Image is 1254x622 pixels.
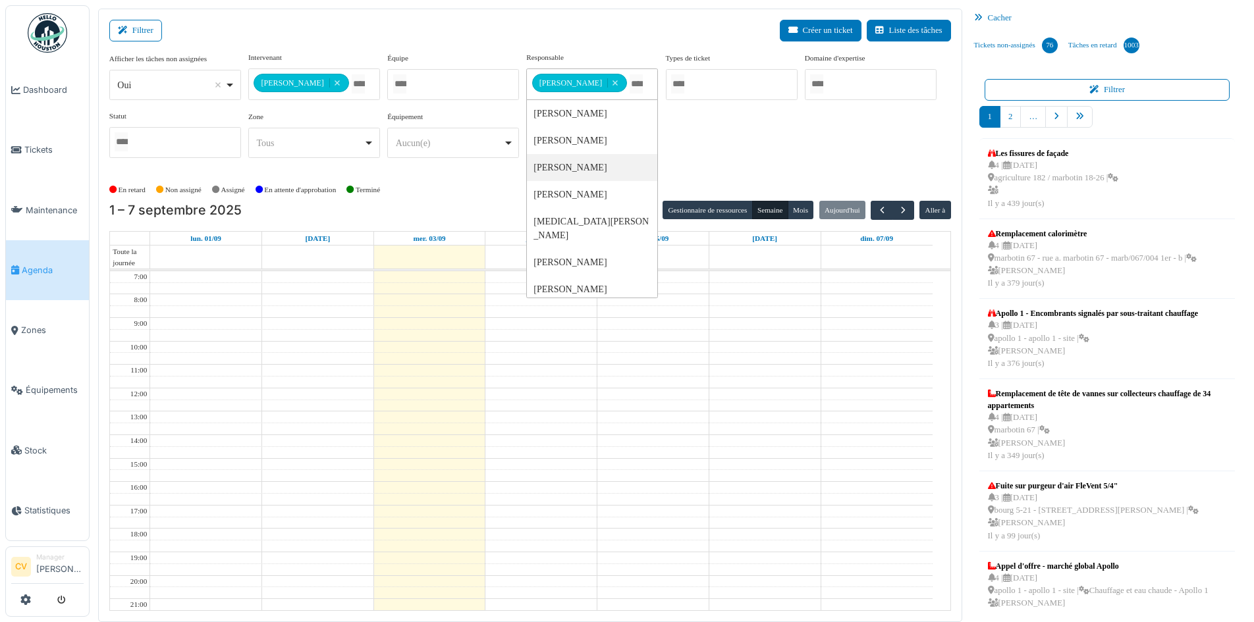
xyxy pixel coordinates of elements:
button: Suivant [892,201,914,220]
div: 3 | [DATE] apollo 1 - apollo 1 - site | [PERSON_NAME] Il y a 376 jour(s) [988,319,1198,370]
a: Stock [6,421,89,480]
input: Tous [671,74,684,93]
div: Remplacement de tête de vannes sur collecteurs chauffage de 34 appartements [988,388,1227,411]
div: Manager [36,552,84,562]
a: Remplacement calorimètre 4 |[DATE] marbotin 67 - rue a. marbotin 67 - marb/067/004 1er - b | [PER... [985,224,1201,294]
div: 14:00 [128,435,150,446]
a: 7 septembre 2025 [858,232,896,246]
div: 15:00 [128,459,150,470]
label: Équipe [387,53,408,64]
div: [PERSON_NAME] [254,74,348,92]
nav: pager [979,106,1236,138]
a: CV Manager[PERSON_NAME] [11,552,84,584]
label: En retard [119,184,146,195]
div: [PERSON_NAME] [527,127,657,154]
a: Zones [6,300,89,360]
div: 3 | [DATE] bourg 5-21 - [STREET_ADDRESS][PERSON_NAME] | [PERSON_NAME] Il y a 99 jour(s) [988,492,1199,542]
label: Responsable [526,52,564,63]
label: Assigné [221,184,245,195]
span: Toute la journée [110,246,150,269]
a: Agenda [6,240,89,300]
input: Tous [810,74,823,93]
a: 2 septembre 2025 [303,232,333,246]
span: Maintenance [26,204,84,217]
div: Appel d'offre - marché global Apollo [988,560,1209,572]
div: 7:00 [131,271,150,282]
button: Mois [788,201,814,219]
div: 12:00 [128,388,150,400]
label: Domaine d'expertise [805,53,865,64]
a: Tickets non-assignés [969,28,1063,63]
a: 1 septembre 2025 [188,232,224,246]
a: 3 septembre 2025 [410,232,448,246]
input: Tous [630,74,643,93]
span: Tickets [24,143,84,156]
a: 1 [979,106,1000,128]
a: Apollo 1 - Encombrants signalés par sous-traitant chauffage 3 |[DATE] apollo 1 - apollo 1 - site ... [985,304,1201,373]
div: 4 | [DATE] marbotin 67 - rue a. marbotin 67 - marb/067/004 1er - b | [PERSON_NAME] Il y a 379 jou... [988,240,1197,290]
button: Remove item: 'yes' [211,78,225,91]
a: Dashboard [6,60,89,120]
button: Remove item: '3532' [329,78,344,88]
div: 8:00 [131,294,150,305]
div: 21:00 [128,599,150,610]
a: Tickets [6,120,89,180]
button: Semaine [752,201,788,219]
div: 17:00 [128,505,150,517]
div: Remplacement calorimètre [988,228,1197,240]
a: Les fissures de façade 4 |[DATE] agriculture 182 / marbotin 18-26 | Il y a 439 jour(s) [985,144,1122,213]
div: 20:00 [128,576,150,587]
button: Précédent [871,201,892,220]
a: 4 septembre 2025 [524,232,559,246]
div: [MEDICAL_DATA][PERSON_NAME] [527,208,657,249]
div: Aucun(e) [396,136,503,150]
button: Liste des tâches [867,20,951,41]
button: Remove item: '3266' [607,78,622,88]
div: [PERSON_NAME] [527,249,657,276]
a: … [1020,106,1046,128]
div: [PERSON_NAME] [532,74,627,92]
button: Filtrer [109,20,162,41]
a: Remplacement de tête de vannes sur collecteurs chauffage de 34 appartements 4 |[DATE] marbotin 67... [985,384,1230,465]
label: En attente d'approbation [264,184,336,195]
div: [PERSON_NAME] [527,276,657,303]
label: Afficher les tâches non assignées [109,53,207,65]
button: Aujourd'hui [819,201,865,219]
span: Statistiques [24,504,84,517]
h2: 1 – 7 septembre 2025 [109,203,242,219]
div: 18:00 [128,529,150,540]
input: Tous [352,74,365,93]
a: Fuite sur purgeur d'air FleVent 5/4" 3 |[DATE] bourg 5-21 - [STREET_ADDRESS][PERSON_NAME] | [PERS... [985,477,1203,546]
span: Équipements [26,384,84,396]
div: Oui [117,78,225,92]
label: Zone [248,111,263,122]
label: Non assigné [165,184,202,195]
button: Filtrer [985,79,1230,101]
button: Gestionnaire de ressources [663,201,752,219]
div: 76 [1042,38,1058,53]
div: 11:00 [128,365,150,376]
label: Statut [109,111,126,122]
a: Statistiques [6,480,89,540]
label: Équipement [387,111,423,122]
div: Apollo 1 - Encombrants signalés par sous-traitant chauffage [988,307,1198,319]
label: Terminé [356,184,380,195]
img: Badge_color-CXgf-gQk.svg [28,13,67,53]
span: Zones [21,324,84,336]
a: Maintenance [6,180,89,240]
div: 19:00 [128,552,150,563]
div: Les fissures de façade [988,147,1119,159]
div: Fuite sur purgeur d'air FleVent 5/4" [988,480,1199,492]
a: 6 septembre 2025 [750,232,780,246]
a: Tâches en retard [1063,28,1145,63]
div: 4 | [DATE] agriculture 182 / marbotin 18-26 | Il y a 439 jour(s) [988,159,1119,210]
div: 10:00 [128,342,150,353]
li: [PERSON_NAME] [36,552,84,581]
div: [PERSON_NAME] [527,154,657,181]
span: Stock [24,444,84,457]
div: 13:00 [128,411,150,423]
div: Cacher [969,9,1246,28]
button: Aller à [919,201,950,219]
input: Tous [393,74,406,93]
div: [PERSON_NAME] [527,100,657,127]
